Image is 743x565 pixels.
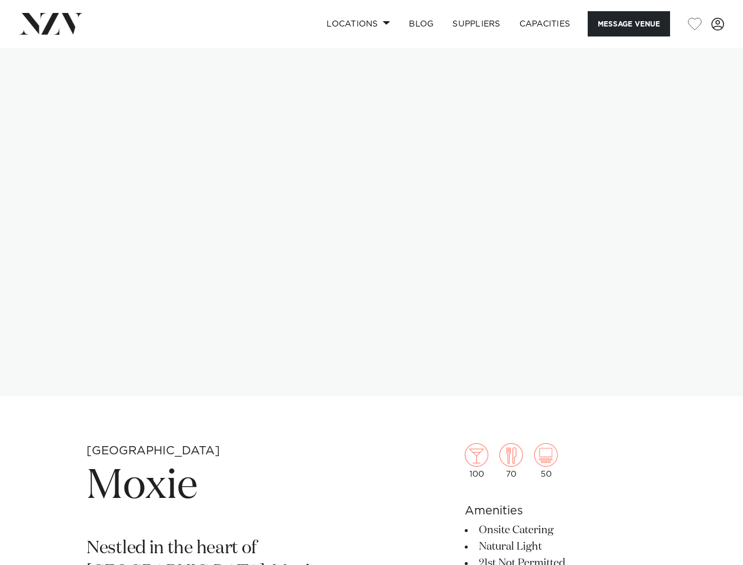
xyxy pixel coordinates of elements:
div: 70 [499,443,523,478]
h6: Amenities [465,502,657,520]
img: cocktail.png [465,443,488,467]
img: dining.png [499,443,523,467]
div: 100 [465,443,488,478]
button: Message Venue [588,11,670,36]
li: Natural Light [465,539,657,555]
small: [GEOGRAPHIC_DATA] [86,445,220,457]
a: Locations [317,11,399,36]
img: theatre.png [534,443,558,467]
a: Capacities [510,11,580,36]
li: Onsite Catering [465,522,657,539]
h1: Moxie [86,460,381,514]
div: 50 [534,443,558,478]
img: nzv-logo.png [19,13,83,34]
a: SUPPLIERS [443,11,509,36]
a: BLOG [399,11,443,36]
